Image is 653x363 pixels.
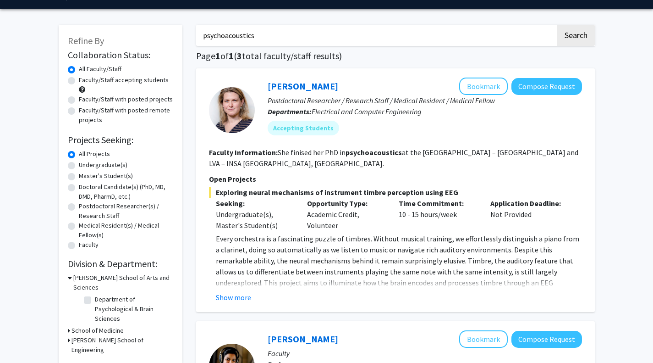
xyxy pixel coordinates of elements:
[79,171,133,181] label: Master's Student(s)
[79,160,127,170] label: Undergraduate(s)
[300,198,392,231] div: Academic Credit, Volunteer
[209,148,278,157] b: Faculty Information:
[392,198,483,231] div: 10 - 15 hours/week
[68,134,173,145] h2: Projects Seeking:
[196,50,595,61] h1: Page of ( total faculty/staff results)
[216,233,582,321] p: Every orchestra is a fascinating puzzle of timbres. Without musical training, we effortlessly dis...
[73,273,173,292] h3: [PERSON_NAME] School of Arts and Sciences
[346,148,402,157] b: psychoacoustics
[237,50,242,61] span: 3
[268,333,338,345] a: [PERSON_NAME]
[307,198,385,209] p: Opportunity Type:
[68,50,173,61] h2: Collaboration Status:
[490,198,568,209] p: Application Deadline:
[79,182,173,201] label: Doctoral Candidate(s) (PhD, MD, DMD, PharmD, etc.)
[95,295,171,324] label: Department of Psychological & Brain Sciences
[68,258,173,269] h2: Division & Department:
[216,198,294,209] p: Seeking:
[68,35,104,46] span: Refine By
[557,25,595,46] button: Search
[79,106,173,125] label: Faculty/Staff with posted remote projects
[459,330,508,348] button: Add Mounya Elhilali to Bookmarks
[268,121,339,135] mat-chip: Accepting Students
[215,50,220,61] span: 1
[79,221,173,240] label: Medical Resident(s) / Medical Fellow(s)
[79,75,169,85] label: Faculty/Staff accepting students
[79,95,173,104] label: Faculty/Staff with posted projects
[268,107,312,116] b: Departments:
[79,149,110,159] label: All Projects
[209,173,582,184] p: Open Projects
[209,187,582,198] span: Exploring neural mechanisms of instrument timbre perception using EEG
[268,80,338,92] a: [PERSON_NAME]
[229,50,234,61] span: 1
[79,201,173,221] label: Postdoctoral Researcher(s) / Research Staff
[196,25,556,46] input: Search Keywords
[79,64,121,74] label: All Faculty/Staff
[511,331,582,348] button: Compose Request to Mounya Elhilali
[268,348,582,359] p: Faculty
[268,95,582,106] p: Postdoctoral Researcher / Research Staff / Medical Resident / Medical Fellow
[483,198,575,231] div: Not Provided
[7,322,39,356] iframe: Chat
[511,78,582,95] button: Compose Request to Moira-Phoebe Huet
[71,335,173,355] h3: [PERSON_NAME] School of Engineering
[216,209,294,231] div: Undergraduate(s), Master's Student(s)
[459,78,508,95] button: Add Moira-Phoebe Huet to Bookmarks
[79,240,99,250] label: Faculty
[399,198,477,209] p: Time Commitment:
[312,107,422,116] span: Electrical and Computer Engineering
[209,148,578,168] fg-read-more: She finised her PhD in at the [GEOGRAPHIC_DATA] – [GEOGRAPHIC_DATA] and LVA – INSA [GEOGRAPHIC_DA...
[216,292,251,303] button: Show more
[71,326,124,335] h3: School of Medicine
